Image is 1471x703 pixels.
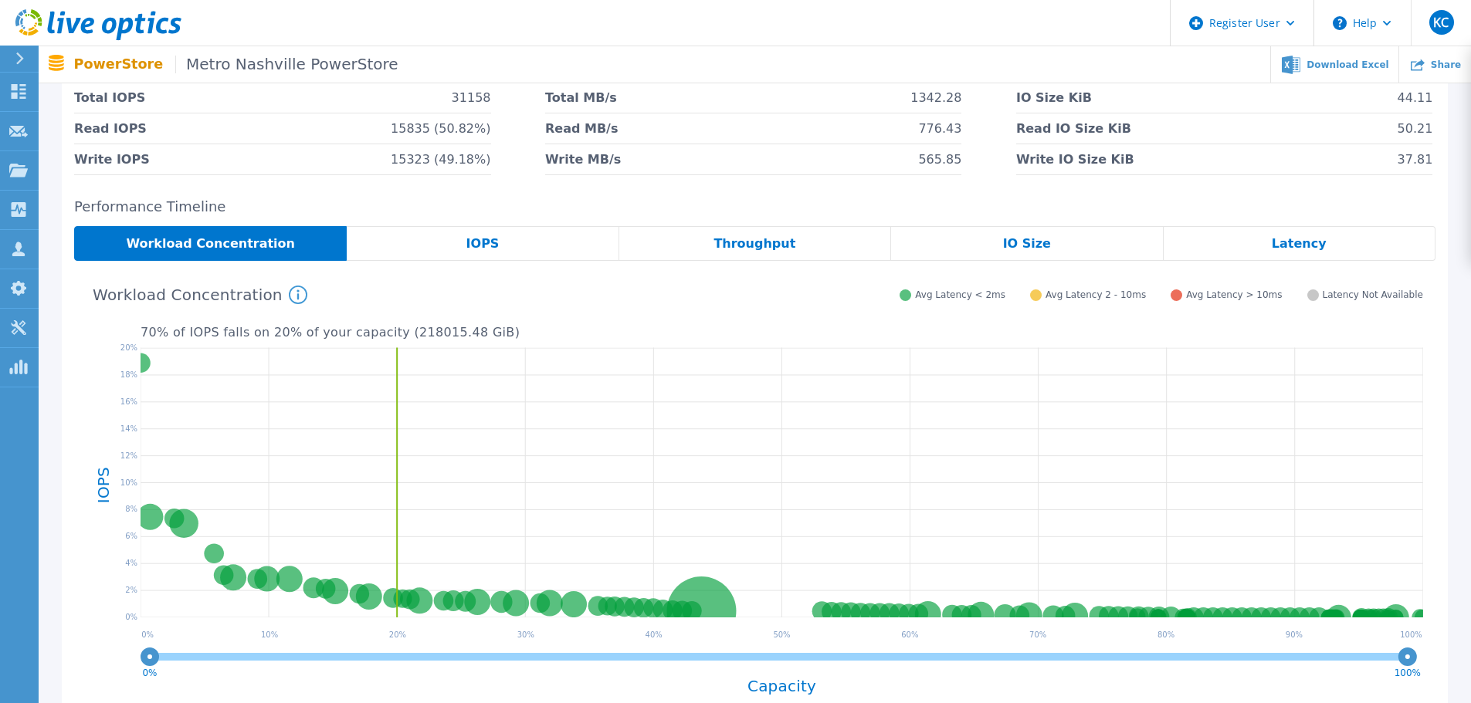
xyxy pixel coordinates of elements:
text: 20% [120,343,137,352]
span: Write IOPS [74,144,150,174]
span: Total MB/s [545,83,617,113]
text: 60 % [901,630,918,639]
span: Latency Not Available [1323,289,1423,301]
span: IO Size [1003,238,1051,250]
text: 100% [1395,668,1421,678]
span: 15835 (50.82%) [391,113,490,144]
span: Write MB/s [545,144,621,174]
span: Read IO Size KiB [1016,113,1131,144]
h4: Capacity [141,678,1423,695]
h4: Workload Concentration [93,286,307,304]
text: 70 % [1029,630,1046,639]
span: Metro Nashville PowerStore [175,56,398,73]
span: 37.81 [1398,144,1433,174]
p: 70 % of IOPS falls on 20 % of your capacity ( 218015.48 GiB ) [141,326,1423,340]
span: Throughput [713,238,795,250]
h4: IOPS [96,427,111,542]
span: 15323 (49.18%) [391,144,490,174]
text: 80 % [1157,630,1174,639]
text: 100 % [1400,630,1422,639]
text: 50 % [773,630,790,639]
text: 4% [125,559,137,567]
span: 565.85 [918,144,961,174]
span: Read MB/s [545,113,618,144]
text: 16% [120,397,137,406]
text: 0% [125,613,137,621]
text: 90 % [1286,630,1303,639]
text: 10 % [261,630,278,639]
p: PowerStore [74,56,398,73]
span: Share [1431,60,1461,69]
span: IO Size KiB [1016,83,1092,113]
span: Workload Concentration [126,238,295,250]
span: 50.21 [1398,113,1433,144]
text: 0% [143,668,158,678]
span: 776.43 [918,113,961,144]
span: 1342.28 [910,83,961,113]
span: Total IOPS [74,83,145,113]
span: 31158 [452,83,491,113]
text: 0 % [141,630,154,639]
text: 18% [120,370,137,379]
h2: Performance Timeline [74,199,1435,215]
span: Avg Latency < 2ms [915,289,1005,301]
span: Download Excel [1307,60,1388,69]
span: Write IO Size KiB [1016,144,1134,174]
text: 14% [120,424,137,432]
text: 2% [125,586,137,594]
span: Latency [1272,238,1327,250]
span: IOPS [466,238,500,250]
text: 40 % [646,630,663,639]
text: 20 % [389,630,406,639]
span: Avg Latency > 10ms [1186,289,1282,301]
span: KC [1433,16,1449,29]
span: Read IOPS [74,113,147,144]
text: 30 % [517,630,534,639]
span: Avg Latency 2 - 10ms [1046,289,1146,301]
span: 44.11 [1398,83,1433,113]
